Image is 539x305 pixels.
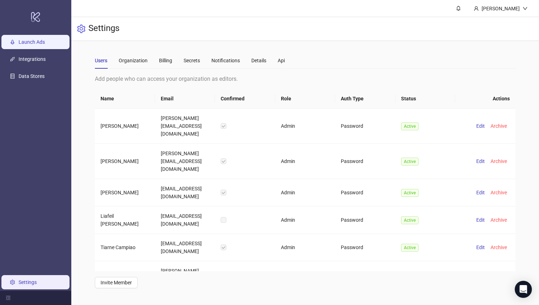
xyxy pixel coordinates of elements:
td: Liafeil [PERSON_NAME] [95,206,155,234]
th: Email [155,89,215,109]
button: Edit [473,243,488,252]
span: Active [401,122,419,130]
td: [EMAIL_ADDRESS][DOMAIN_NAME] [155,179,215,206]
td: [EMAIL_ADDRESS][DOMAIN_NAME] [155,234,215,261]
td: [PERSON_NAME] [95,144,155,179]
span: Active [401,244,419,252]
td: Password [335,179,395,206]
div: Users [95,57,107,64]
td: Password [335,109,395,144]
td: Admin [275,234,335,261]
td: [PERSON_NAME][EMAIL_ADDRESS][DOMAIN_NAME] [155,144,215,179]
div: Api [278,57,285,64]
h3: Settings [88,23,119,35]
span: Archive [491,158,507,164]
button: Edit [473,188,488,197]
th: Status [395,89,455,109]
button: Archive [488,157,510,165]
button: Edit [473,216,488,224]
td: Admin [275,144,335,179]
td: [EMAIL_ADDRESS][DOMAIN_NAME] [155,206,215,234]
span: Edit [476,244,485,250]
td: [PERSON_NAME] [95,179,155,206]
button: Archive [488,216,510,224]
div: Notifications [211,57,240,64]
button: Edit [473,122,488,130]
a: Settings [19,279,37,285]
span: Archive [491,217,507,223]
span: Archive [491,244,507,250]
div: Add people who can access your organization as editors. [95,74,515,83]
button: Edit [473,157,488,165]
span: Archive [491,123,507,129]
div: Billing [159,57,172,64]
a: Integrations [19,57,46,62]
td: Admin [275,206,335,234]
span: Active [401,158,419,165]
th: Confirmed [215,89,275,109]
div: Open Intercom Messenger [515,281,532,298]
td: Password [335,144,395,179]
span: Edit [476,190,485,195]
span: user [474,6,479,11]
button: Archive [488,122,510,130]
td: [PERSON_NAME] [95,109,155,144]
div: Organization [119,57,148,64]
td: Admin [275,261,335,296]
td: Password [335,234,395,261]
th: Actions [455,89,515,109]
a: Data Stores [19,74,45,79]
td: Admin [275,179,335,206]
span: Invite Member [101,280,132,285]
span: down [523,6,528,11]
span: Edit [476,123,485,129]
span: Edit [476,158,485,164]
span: Active [401,216,419,224]
button: Archive [488,188,510,197]
td: [PERSON_NAME] (You) [95,261,155,296]
span: Edit [476,217,485,223]
button: Invite Member [95,277,138,288]
span: setting [77,25,86,33]
td: Integration [335,261,395,296]
td: Tiarne Campiao [95,234,155,261]
td: [PERSON_NAME][EMAIL_ADDRESS][DOMAIN_NAME] [155,109,215,144]
td: Password [335,206,395,234]
span: bell [456,6,461,11]
th: Auth Type [335,89,395,109]
a: Launch Ads [19,40,45,45]
div: Details [251,57,266,64]
div: [PERSON_NAME] [479,5,523,12]
td: [PERSON_NAME][EMAIL_ADDRESS][DOMAIN_NAME] [155,261,215,296]
span: Archive [491,190,507,195]
span: Active [401,189,419,197]
div: Secrets [184,57,200,64]
th: Role [275,89,335,109]
button: Archive [488,243,510,252]
td: Admin [275,109,335,144]
span: menu-fold [6,295,11,300]
th: Name [95,89,155,109]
